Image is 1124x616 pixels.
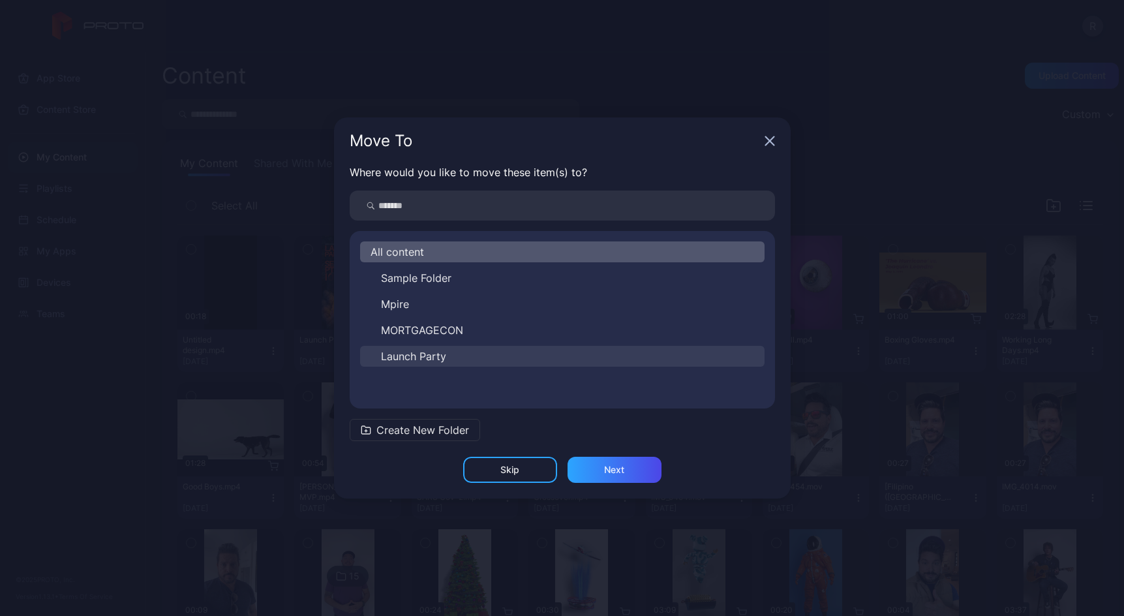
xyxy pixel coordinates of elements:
[381,296,409,312] span: Mpire
[350,164,775,180] p: Where would you like to move these item(s) to?
[360,268,765,288] button: Sample Folder
[371,244,424,260] span: All content
[381,348,446,364] span: Launch Party
[568,457,661,483] button: Next
[350,419,480,441] button: Create New Folder
[360,346,765,367] button: Launch Party
[350,133,759,149] div: Move To
[604,465,624,475] div: Next
[463,457,557,483] button: Skip
[360,294,765,315] button: Mpire
[381,322,463,338] span: MORTGAGECON
[381,270,451,286] span: Sample Folder
[500,465,519,475] div: Skip
[360,320,765,341] button: MORTGAGECON
[376,422,469,438] span: Create New Folder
